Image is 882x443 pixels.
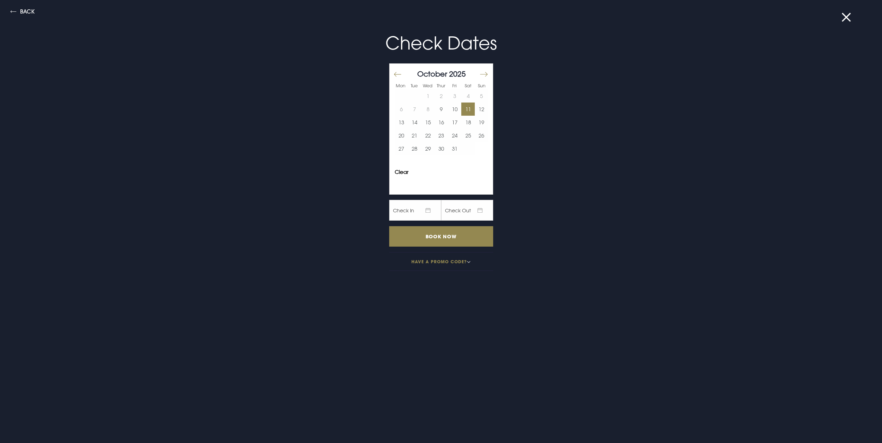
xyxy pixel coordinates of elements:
td: Choose Monday, October 27, 2025 as your start date. [395,142,408,155]
td: Choose Thursday, October 9, 2025 as your start date. [435,103,448,116]
button: Move backward to switch to the previous month. [393,67,402,82]
td: Choose Saturday, October 11, 2025 as your start date. [461,103,475,116]
button: 10 [448,103,462,116]
td: Choose Sunday, October 19, 2025 as your start date. [475,116,488,129]
button: 14 [408,116,421,129]
button: 25 [461,129,475,142]
p: Check Dates [276,30,606,56]
button: 24 [448,129,462,142]
button: Clear [395,169,409,175]
td: Choose Friday, October 31, 2025 as your start date. [448,142,462,155]
span: October [417,69,447,78]
button: 20 [395,129,408,142]
button: 29 [421,142,435,155]
span: 2025 [449,69,466,78]
input: Book Now [389,226,493,247]
td: Choose Saturday, October 18, 2025 as your start date. [461,116,475,129]
td: Choose Friday, October 10, 2025 as your start date. [448,103,462,116]
button: 28 [408,142,421,155]
button: 22 [421,129,435,142]
button: 21 [408,129,421,142]
td: Choose Sunday, October 12, 2025 as your start date. [475,103,488,116]
td: Choose Tuesday, October 14, 2025 as your start date. [408,116,421,129]
button: 30 [435,142,448,155]
button: Move forward to switch to the next month. [479,67,488,82]
td: Choose Friday, October 17, 2025 as your start date. [448,116,462,129]
button: 12 [475,103,488,116]
button: 18 [461,116,475,129]
span: Check Out [441,200,493,221]
td: Choose Thursday, October 23, 2025 as your start date. [435,129,448,142]
button: Have a promo code? [389,252,493,271]
td: Choose Wednesday, October 29, 2025 as your start date. [421,142,435,155]
td: Choose Wednesday, October 22, 2025 as your start date. [421,129,435,142]
button: 26 [475,129,488,142]
button: 9 [435,103,448,116]
button: 16 [435,116,448,129]
td: Choose Wednesday, October 15, 2025 as your start date. [421,116,435,129]
button: 27 [395,142,408,155]
td: Choose Thursday, October 16, 2025 as your start date. [435,116,448,129]
span: Check In [389,200,441,221]
button: 19 [475,116,488,129]
td: Choose Monday, October 13, 2025 as your start date. [395,116,408,129]
button: 23 [435,129,448,142]
td: Choose Tuesday, October 28, 2025 as your start date. [408,142,421,155]
td: Choose Monday, October 20, 2025 as your start date. [395,129,408,142]
button: Back [10,9,35,17]
button: 11 [461,103,475,116]
button: 15 [421,116,435,129]
button: 13 [395,116,408,129]
td: Choose Thursday, October 30, 2025 as your start date. [435,142,448,155]
td: Choose Tuesday, October 21, 2025 as your start date. [408,129,421,142]
td: Choose Sunday, October 26, 2025 as your start date. [475,129,488,142]
button: 17 [448,116,462,129]
td: Choose Friday, October 24, 2025 as your start date. [448,129,462,142]
button: 31 [448,142,462,155]
td: Choose Saturday, October 25, 2025 as your start date. [461,129,475,142]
